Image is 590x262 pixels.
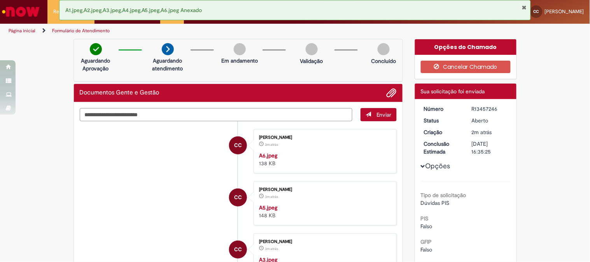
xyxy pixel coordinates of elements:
[421,192,466,199] b: Tipo de solicitação
[234,43,246,55] img: img-circle-grey.png
[162,43,174,55] img: arrow-next.png
[149,57,187,72] p: Aguardando atendimento
[418,128,466,136] dt: Criação
[229,189,247,206] div: Caroline Alves Costa
[265,142,278,147] time: 28/08/2025 11:34:03
[9,28,35,34] a: Página inicial
[472,128,508,136] div: 28/08/2025 11:35:21
[90,43,102,55] img: check-circle-green.png
[259,135,389,140] div: [PERSON_NAME]
[265,246,278,251] span: 3m atrás
[421,61,511,73] button: Cancelar Chamado
[77,57,115,72] p: Aguardando Aprovação
[65,7,202,14] span: A1.jpeg,A2.jpeg,A3.jpeg,A4.jpeg,A5.jpeg,A6.jpeg Anexado
[534,9,539,14] span: CC
[221,57,258,65] p: Em andamento
[421,238,432,245] b: GFIP
[387,88,397,98] button: Adicionar anexos
[259,204,389,219] div: 148 KB
[80,108,353,121] textarea: Digite sua mensagem aqui...
[53,8,81,16] span: Requisições
[371,57,396,65] p: Concluído
[472,129,492,136] time: 28/08/2025 11:35:21
[1,4,41,19] img: ServiceNow
[418,117,466,124] dt: Status
[522,4,527,10] button: Fechar Notificação
[545,8,584,15] span: [PERSON_NAME]
[234,188,242,207] span: CC
[300,57,323,65] p: Validação
[472,105,508,113] div: R13457246
[80,89,159,96] h2: Documentos Gente e Gestão Histórico de tíquete
[259,187,389,192] div: [PERSON_NAME]
[472,140,508,155] div: [DATE] 16:35:25
[378,43,390,55] img: img-circle-grey.png
[306,43,318,55] img: img-circle-grey.png
[421,246,432,253] span: Falso
[234,240,242,259] span: CC
[259,152,389,167] div: 138 KB
[265,142,278,147] span: 3m atrás
[472,129,492,136] span: 2m atrás
[6,24,387,38] ul: Trilhas de página
[418,105,466,113] dt: Número
[415,39,516,55] div: Opções do Chamado
[418,140,466,155] dt: Conclusão Estimada
[421,223,432,230] span: Falso
[259,204,277,211] a: A5.jpeg
[265,194,278,199] time: 28/08/2025 11:34:03
[52,28,110,34] a: Formulário de Atendimento
[421,199,450,206] span: Dúvidas PIS
[421,88,485,95] span: Sua solicitação foi enviada
[472,117,508,124] div: Aberto
[234,136,242,155] span: CC
[376,111,392,118] span: Enviar
[229,241,247,259] div: Caroline Alves Costa
[259,152,277,159] a: A6.jpeg
[229,136,247,154] div: Caroline Alves Costa
[361,108,397,121] button: Enviar
[259,239,389,244] div: [PERSON_NAME]
[265,194,278,199] span: 3m atrás
[265,246,278,251] time: 28/08/2025 11:34:02
[421,215,429,222] b: PIS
